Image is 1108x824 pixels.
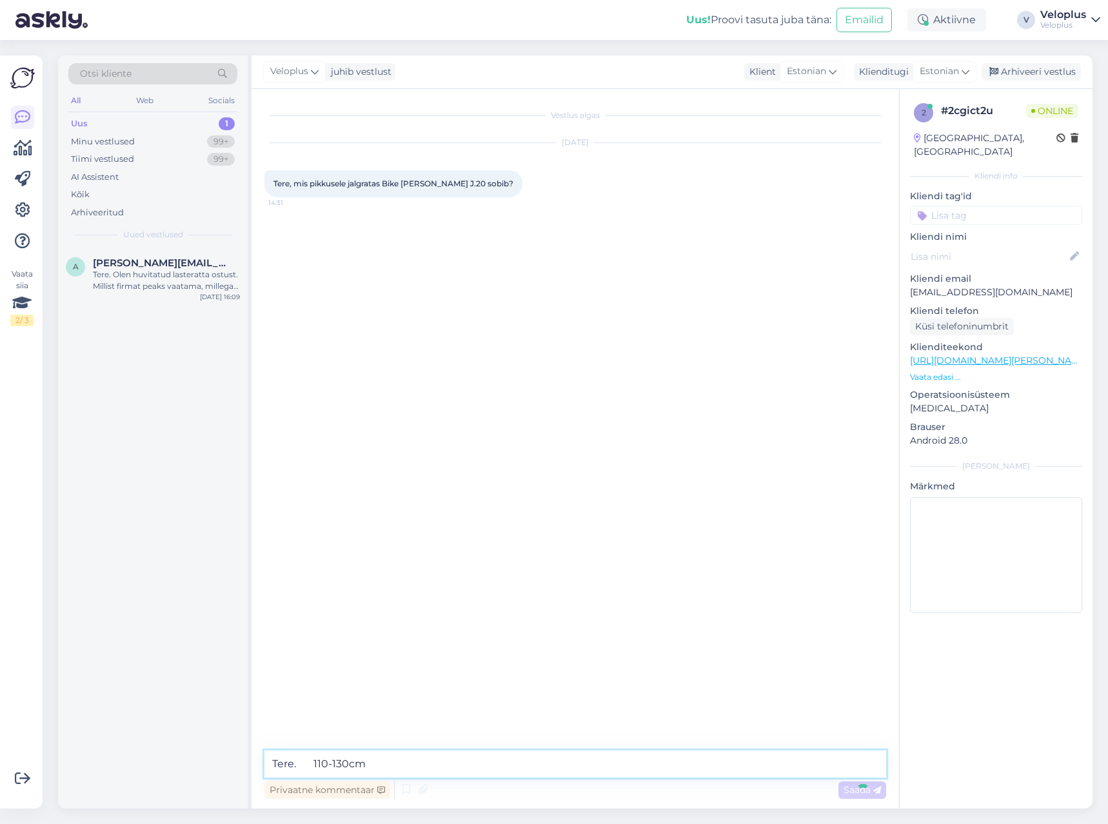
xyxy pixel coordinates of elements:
[910,388,1082,402] p: Operatsioonisüsteem
[910,190,1082,203] p: Kliendi tag'id
[268,198,317,208] span: 14:31
[910,304,1082,318] p: Kliendi telefon
[910,272,1082,286] p: Kliendi email
[910,206,1082,225] input: Lisa tag
[910,480,1082,493] p: Märkmed
[911,250,1067,264] input: Lisa nimi
[910,434,1082,447] p: Android 28.0
[10,315,34,326] div: 2 / 3
[200,292,240,302] div: [DATE] 16:09
[73,262,79,271] span: a
[787,64,826,79] span: Estonian
[1040,10,1100,30] a: VeloplusVeloplus
[910,460,1082,472] div: [PERSON_NAME]
[264,110,886,121] div: Vestlus algas
[910,355,1088,366] a: [URL][DOMAIN_NAME][PERSON_NAME]
[273,179,513,188] span: Tere, mis pikkusele jalgratas Bike [PERSON_NAME] J.20 sobib?
[71,153,134,166] div: Tiimi vestlused
[10,268,34,326] div: Vaata siia
[941,103,1026,119] div: # 2cgict2u
[1026,104,1078,118] span: Online
[123,229,183,240] span: Uued vestlused
[686,12,831,28] div: Proovi tasuta juba täna:
[207,135,235,148] div: 99+
[71,188,90,201] div: Kõik
[71,171,119,184] div: AI Assistent
[10,66,35,90] img: Askly Logo
[910,402,1082,415] p: [MEDICAL_DATA]
[326,65,391,79] div: juhib vestlust
[71,206,124,219] div: Arhiveeritud
[264,137,886,148] div: [DATE]
[1017,11,1035,29] div: V
[1040,10,1086,20] div: Veloplus
[910,371,1082,383] p: Vaata edasi ...
[219,117,235,130] div: 1
[206,92,237,109] div: Socials
[836,8,892,32] button: Emailid
[270,64,308,79] span: Veloplus
[910,230,1082,244] p: Kliendi nimi
[907,8,986,32] div: Aktiivne
[93,269,240,292] div: Tere. Olen huvitatud lasteratta ostust. Millist firmat peaks vaatama, millega võistlustel suurem ...
[982,63,1081,81] div: Arhiveeri vestlus
[1040,20,1086,30] div: Veloplus
[71,135,135,148] div: Minu vestlused
[80,67,132,81] span: Otsi kliente
[910,340,1082,354] p: Klienditeekond
[920,64,959,79] span: Estonian
[68,92,83,109] div: All
[207,153,235,166] div: 99+
[910,170,1082,182] div: Kliendi info
[910,318,1014,335] div: Küsi telefoninumbrit
[910,420,1082,434] p: Brauser
[744,65,776,79] div: Klient
[686,14,711,26] b: Uus!
[71,117,88,130] div: Uus
[134,92,156,109] div: Web
[922,108,926,117] span: 2
[93,257,227,269] span: anna@gmail.com
[854,65,909,79] div: Klienditugi
[914,132,1056,159] div: [GEOGRAPHIC_DATA], [GEOGRAPHIC_DATA]
[910,286,1082,299] p: [EMAIL_ADDRESS][DOMAIN_NAME]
